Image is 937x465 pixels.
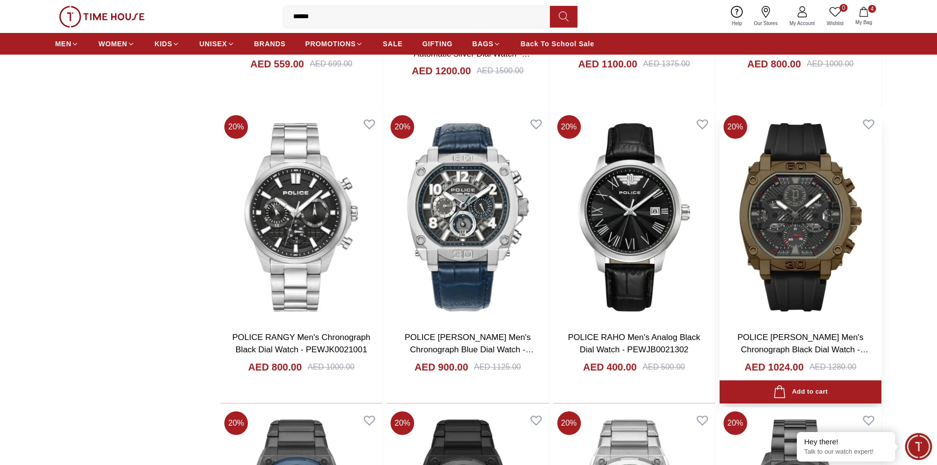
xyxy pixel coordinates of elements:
a: SALE [383,35,402,53]
span: WOMEN [98,39,127,49]
span: 20 % [724,411,747,435]
h4: AED 400.00 [583,360,637,374]
span: 20 % [724,115,747,139]
a: Back To School Sale [520,35,594,53]
span: UNISEX [199,39,227,49]
span: My Bag [851,19,876,26]
div: Hey there! [804,437,888,447]
a: POLICE RANGY Men's Chronograph Black Dial Watch - PEWJK0021001 [232,333,370,355]
span: 0 [840,4,847,12]
span: 20 % [224,411,248,435]
span: BRANDS [254,39,286,49]
a: PROMOTIONS [305,35,363,53]
div: AED 1375.00 [643,58,690,70]
img: POLICE RANGY Men's Chronograph Black Dial Watch - PEWJK0021001 [220,111,382,323]
img: ... [59,6,145,28]
div: Chat Widget [905,433,932,460]
span: Our Stores [750,20,782,27]
span: 20 % [391,411,414,435]
div: AED 1000.00 [308,361,355,373]
h4: AED 800.00 [248,360,302,374]
img: POLICE NORWOOD Men's Chronograph Black Dial Watch - PEWGQ0040003 [720,111,881,323]
h4: AED 900.00 [415,360,468,374]
a: WOMEN [98,35,135,53]
div: AED 1500.00 [477,65,523,77]
div: AED 1000.00 [807,58,853,70]
button: 4My Bag [849,5,878,28]
span: 20 % [391,115,414,139]
span: Help [728,20,746,27]
a: POLICE RAHO Men's Analog Black Dial Watch - PEWJB0021302 [568,333,700,355]
span: MEN [55,39,71,49]
a: UNISEX [199,35,234,53]
img: POLICE RAHO Men's Analog Black Dial Watch - PEWJB0021302 [553,111,715,323]
span: SALE [383,39,402,49]
a: KIDS [154,35,180,53]
a: GIFTING [422,35,453,53]
span: Back To School Sale [520,39,594,49]
span: GIFTING [422,39,453,49]
h4: AED 1100.00 [578,57,637,71]
h4: AED 559.00 [250,57,304,71]
button: Add to cart [720,380,881,403]
h4: AED 800.00 [747,57,801,71]
a: BAGS [472,35,501,53]
div: AED 699.00 [310,58,352,70]
a: Our Stores [748,4,784,29]
div: Add to cart [773,385,828,399]
div: AED 1280.00 [810,361,856,373]
p: Talk to our watch expert! [804,448,888,456]
span: 4 [868,5,876,13]
span: My Account [786,20,819,27]
a: MEN [55,35,79,53]
span: KIDS [154,39,172,49]
a: POLICE [PERSON_NAME] Men's Chronograph Black Dial Watch - PEWGQ0040003 [737,333,868,367]
span: Wishlist [823,20,847,27]
span: 20 % [557,115,581,139]
span: PROMOTIONS [305,39,356,49]
h4: AED 1024.00 [745,360,804,374]
a: POLICE [PERSON_NAME] Men's Chronograph Blue Dial Watch - PEWJF0021901 [405,333,534,367]
span: 20 % [557,411,581,435]
a: Help [726,4,748,29]
span: 20 % [224,115,248,139]
a: BRANDS [254,35,286,53]
img: POLICE NORWOOD Men's Chronograph Blue Dial Watch - PEWJF0021901 [387,111,548,323]
div: AED 500.00 [642,361,685,373]
a: 0Wishlist [821,4,849,29]
h4: AED 1200.00 [412,64,471,78]
span: BAGS [472,39,493,49]
div: AED 1125.00 [474,361,521,373]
